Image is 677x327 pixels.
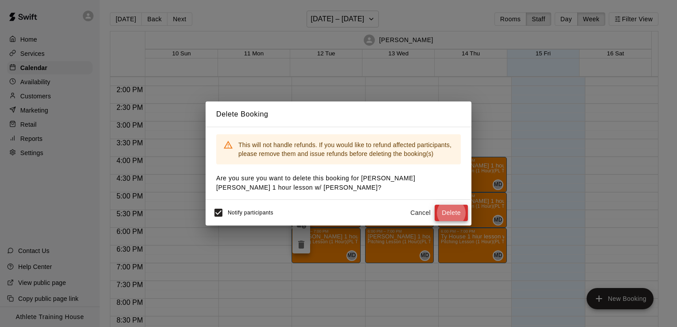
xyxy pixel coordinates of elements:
button: Delete [435,205,468,221]
span: Notify participants [228,210,273,216]
div: This will not handle refunds. If you would like to refund affected participants, please remove th... [238,137,454,162]
h2: Delete Booking [206,101,471,127]
p: Are you sure you want to delete this booking for [PERSON_NAME] [PERSON_NAME] 1 hour lesson w/ [PE... [216,174,461,192]
button: Cancel [406,205,435,221]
